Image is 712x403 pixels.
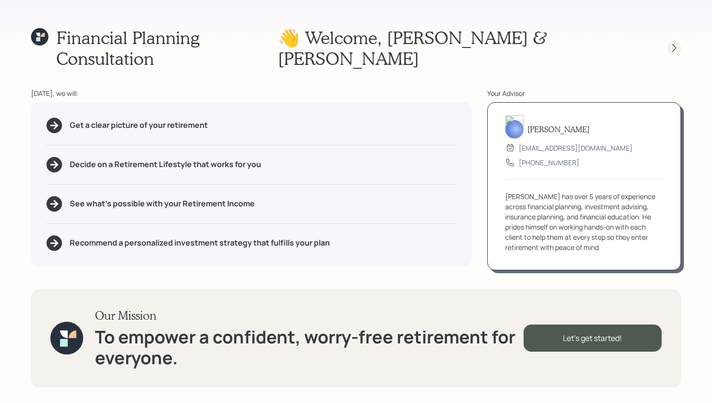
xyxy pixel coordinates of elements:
[70,160,261,169] h5: Decide on a Retirement Lifestyle that works for you
[56,27,278,69] h1: Financial Planning Consultation
[70,199,255,208] h5: See what's possible with your Retirement Income
[487,88,681,98] div: Your Advisor
[505,191,663,252] div: [PERSON_NAME] has over 5 years of experience across financial planning, investment advising, insu...
[519,157,579,168] div: [PHONE_NUMBER]
[524,325,662,352] div: Let's get started!
[95,309,524,323] h3: Our Mission
[519,143,633,153] div: [EMAIL_ADDRESS][DOMAIN_NAME]
[278,27,650,69] h1: 👋 Welcome , [PERSON_NAME] & [PERSON_NAME]
[505,115,524,139] img: michael-russo-headshot.png
[527,124,589,134] h5: [PERSON_NAME]
[70,121,208,130] h5: Get a clear picture of your retirement
[95,326,524,368] h1: To empower a confident, worry-free retirement for everyone.
[70,238,330,248] h5: Recommend a personalized investment strategy that fulfills your plan
[31,88,472,98] div: [DATE], we will:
